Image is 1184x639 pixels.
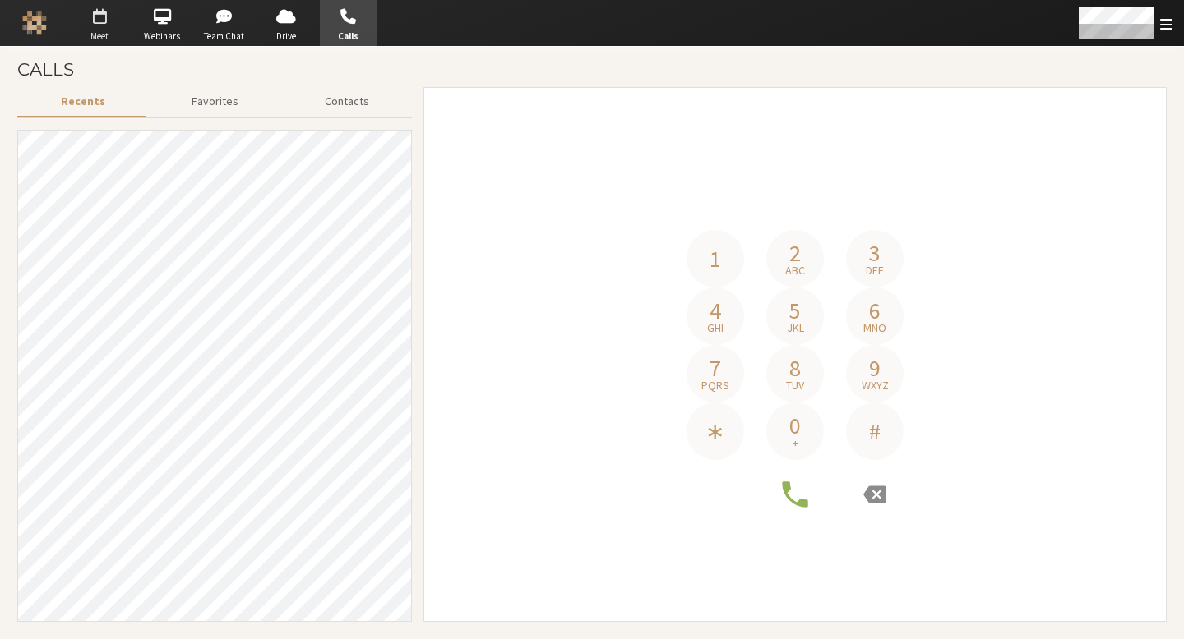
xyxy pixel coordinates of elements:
[257,30,315,44] span: Drive
[789,414,801,437] span: 0
[71,30,128,44] span: Meet
[281,87,412,116] button: Contacts
[148,87,281,116] button: Favorites
[869,420,881,443] span: #
[787,322,804,333] span: jkl
[789,356,801,379] span: 8
[320,30,377,44] span: Calls
[793,437,798,448] span: +
[869,356,881,379] span: 9
[869,299,881,322] span: 6
[687,345,744,402] button: 7pqrs
[17,87,148,116] button: Recents
[1143,596,1172,628] iframe: Chat
[862,379,889,391] span: wxyz
[766,402,824,460] button: 0+
[846,402,904,460] button: #
[789,299,801,322] span: 5
[863,322,886,333] span: mno
[196,30,253,44] span: Team Chat
[710,247,721,270] span: 1
[710,299,721,322] span: 4
[133,30,191,44] span: Webinars
[766,287,824,345] button: 5jkl
[687,230,744,287] button: 1
[707,322,724,333] span: ghi
[789,241,801,264] span: 2
[846,287,904,345] button: 6mno
[22,11,47,35] img: Iotum
[785,264,805,276] span: abc
[705,420,724,443] span: ∗
[766,345,824,402] button: 8tuv
[680,180,910,229] h4: Phone number
[710,356,721,379] span: 7
[701,379,729,391] span: pqrs
[869,241,881,264] span: 3
[17,60,1167,79] h3: Calls
[687,402,744,460] button: ∗
[846,230,904,287] button: 3def
[786,379,804,391] span: tuv
[866,264,884,276] span: def
[766,230,824,287] button: 2abc
[687,287,744,345] button: 4ghi
[846,345,904,402] button: 9wxyz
